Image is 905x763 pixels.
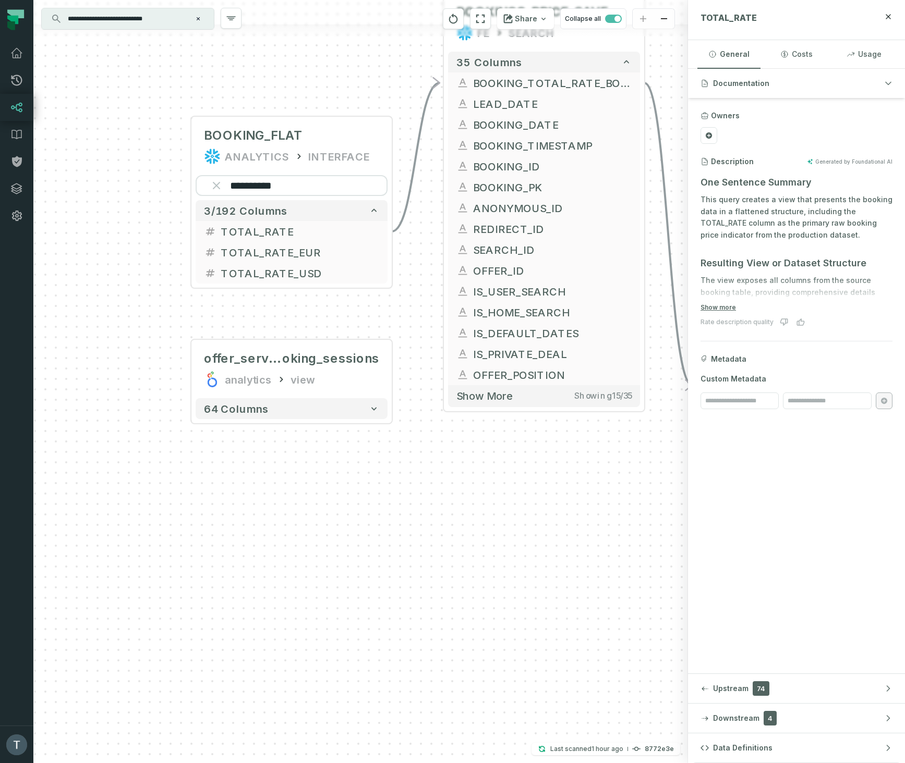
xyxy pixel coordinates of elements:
span: oking_sessions [282,350,379,367]
span: 74 [753,681,769,696]
button: REDIRECT_ID [448,218,640,239]
span: string [456,327,469,339]
button: BOOKING_TOTAL_RATE_BOOKING_CURRENCY [448,72,640,93]
span: string [456,139,469,152]
span: Showing 15 / 35 [574,391,632,401]
span: 4 [764,711,777,725]
button: IS_PRIVATE_DEAL [448,343,640,364]
span: SEARCH_ID [473,242,632,257]
span: BOOKING_FLAT [204,127,303,144]
span: BOOKING_DATE [473,117,632,132]
button: Generated by Foundational AI [807,158,892,165]
span: Custom Metadata [701,374,892,384]
div: Rate description quality [701,318,774,326]
span: TOTAL_RATE_EUR [221,244,379,260]
button: OFFER_ID [448,260,640,281]
span: decimal [204,225,216,238]
span: string [456,202,469,214]
div: ANALYTICS [225,148,289,165]
span: string [456,264,469,277]
span: OFFER_POSITION [473,367,632,383]
span: OFFER_ID [473,263,632,278]
span: Data Definitions [713,743,773,753]
span: IS_USER_SEARCH [473,284,632,299]
button: Data Definitions [688,733,905,762]
img: avatar of Taher Hekmatfar [6,734,27,755]
span: Show more [456,389,513,402]
button: BOOKING_DATE [448,114,640,135]
button: Documentation [688,69,905,98]
button: General [697,40,761,68]
button: ANONYMOUS_ID [448,198,640,218]
span: string [456,306,469,318]
span: 64 columns [204,402,269,415]
span: string [456,243,469,256]
button: TOTAL_RATE_USD [196,263,388,284]
h3: Description [711,156,754,167]
button: Clear search query [193,14,203,24]
span: Documentation [713,78,769,89]
button: Downstream4 [688,704,905,733]
p: This query creates a view that presents the booking data in a flattened structure, including the ... [701,194,892,241]
h3: One Sentence Summary [701,175,892,190]
span: decimal [204,267,216,279]
span: IS_PRIVATE_DEAL [473,346,632,362]
span: 3/192 columns [204,204,287,217]
span: string [456,285,469,298]
button: Show moreShowing15/35 [448,385,640,407]
span: LEAD_DATE [473,96,632,112]
div: INTERFACE [308,148,370,165]
span: Upstream [713,683,749,694]
span: string [456,181,469,193]
button: Clear [208,177,225,194]
span: BOOKING_ID [473,158,632,174]
button: SEARCH_ID [448,239,640,260]
span: string [456,97,469,110]
relative-time: Aug 13, 2025, 5:14 PM GMT+2 [592,745,623,753]
div: analytics [225,371,272,388]
span: BOOKING_TIMESTAMP [473,138,632,153]
span: TOTAL_RATE_USD [221,265,379,281]
span: decimal [204,246,216,259]
button: IS_DEFAULT_DATES [448,323,640,343]
p: The view exposes all columns from the source booking table, providing comprehensive details relat... [701,275,892,346]
button: LEAD_DATE [448,93,640,114]
span: Metadata [711,354,746,364]
p: Last scanned [550,744,623,754]
span: IS_HOME_SEARCH [473,304,632,320]
button: IS_HOME_SEARCH [448,302,640,323]
button: TOTAL_RATE_EUR [196,242,388,263]
span: string [456,348,469,360]
button: Upstream74 [688,674,905,703]
span: BOOKING_TOTAL_RATE_BOOKING_CURRENCY [473,75,632,91]
button: Collapse all [560,8,626,29]
g: Edge from 685187aee7b35db4767aface10b8ca2e to 6f1c0f45c0da7eeb518351f2470ef953 [392,83,440,231]
button: BOOKING_PK [448,177,640,198]
button: BOOKING_ID [448,156,640,177]
span: string [456,118,469,131]
span: BOOKING_PK [473,179,632,195]
button: OFFER_POSITION [448,364,640,385]
button: Costs [765,40,828,68]
g: Edge from 6f1c0f45c0da7eeb518351f2470ef953 to 6dc5f8055e21c789d5d5471b18649a0c [644,83,692,385]
button: TOTAL_RATE [196,221,388,242]
button: Last scanned[DATE] 17:14:398772e3e [532,743,680,755]
span: TOTAL_RATE [701,13,757,23]
span: ANONYMOUS_ID [473,200,632,216]
span: string [456,368,469,381]
h3: Owners [711,110,740,121]
span: IS_DEFAULT_DATES [473,325,632,341]
button: Share [497,8,554,29]
button: zoom out [654,9,674,29]
button: Usage [832,40,896,68]
button: BOOKING_TIMESTAMP [448,135,640,156]
span: string [456,77,469,89]
button: Show more [701,303,736,312]
span: Downstream [713,713,759,723]
span: REDIRECT_ID [473,221,632,237]
span: string [456,160,469,173]
h4: 8772e3e [645,746,674,752]
div: view [291,371,315,388]
span: TOTAL_RATE [221,224,379,239]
